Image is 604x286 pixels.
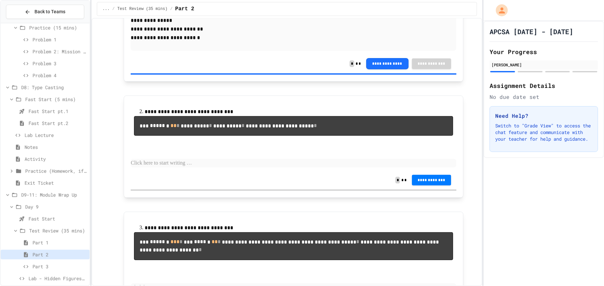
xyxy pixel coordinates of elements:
p: Switch to "Grade View" to access the chat feature and communicate with your teacher for help and ... [495,122,592,142]
span: Test Review (35 mins) [117,6,168,12]
span: Fast Start pt.1 [29,108,87,115]
span: Fast Start [29,215,87,222]
span: Problem 1 [33,36,87,43]
span: ... [102,6,110,12]
span: Test Review (35 mins) [29,227,87,234]
span: Fast Start (5 mins) [25,96,87,103]
div: My Account [489,3,509,18]
span: Lab Lecture [25,132,87,139]
div: No due date set [490,93,598,101]
span: Lab - Hidden Figures: Launch Weight Calculator [29,275,87,282]
span: Practice (15 mins) [29,24,87,31]
span: Part 3 [33,263,87,270]
span: Practice (Homework, if needed) [25,168,87,175]
h2: Your Progress [490,47,598,56]
span: D9-11: Module Wrap Up [21,191,87,198]
div: [PERSON_NAME] [492,62,596,68]
span: Activity [25,156,87,163]
span: Problem 2: Mission Resource Calculator [33,48,87,55]
span: Back to Teams [34,8,65,15]
span: Problem 4 [33,72,87,79]
span: Exit Ticket [25,179,87,186]
h1: APCSA [DATE] - [DATE] [490,27,573,36]
span: Part 2 [33,251,87,258]
h2: Assignment Details [490,81,598,90]
span: Day 9 [25,203,87,210]
span: Part 1 [33,239,87,246]
span: D8: Type Casting [21,84,87,91]
span: Part 2 [175,5,194,13]
span: / [170,6,172,12]
span: Fast Start pt.2 [29,120,87,127]
span: Problem 3 [33,60,87,67]
button: Back to Teams [6,5,84,19]
span: Notes [25,144,87,151]
h3: Need Help? [495,112,592,120]
span: / [112,6,115,12]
